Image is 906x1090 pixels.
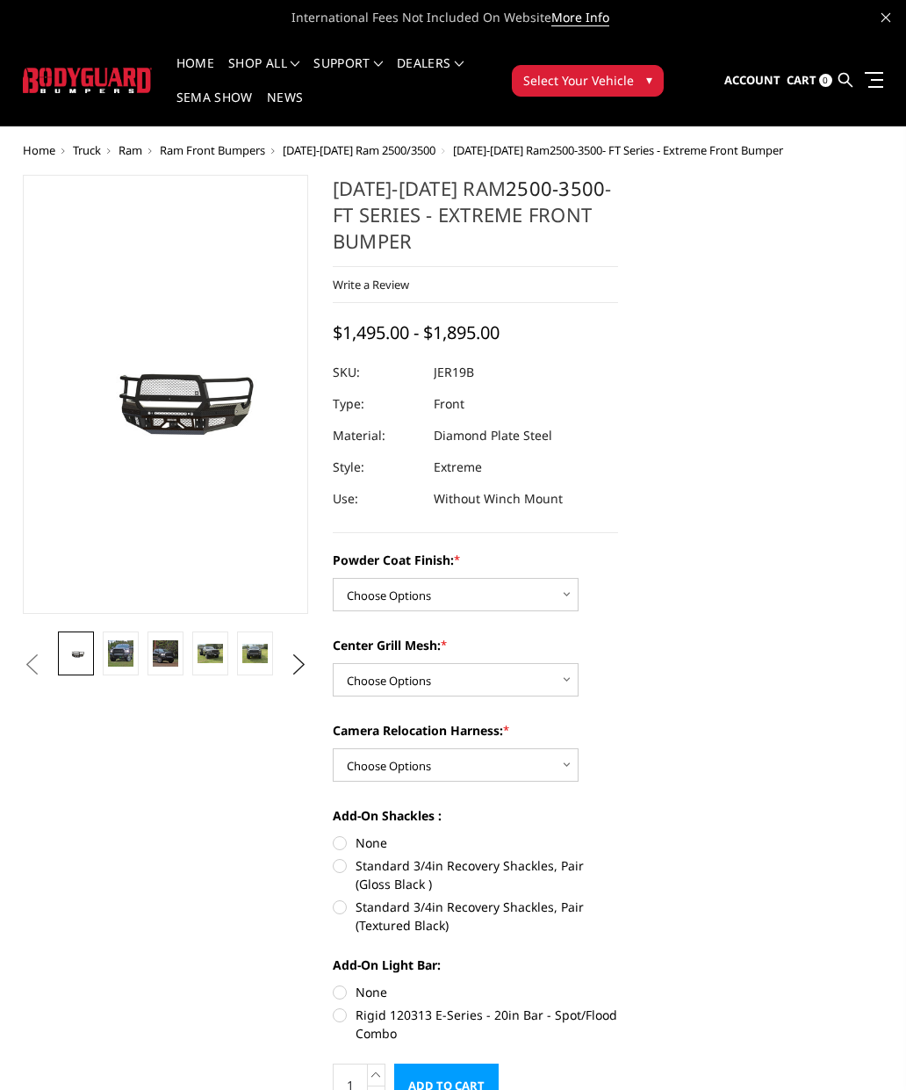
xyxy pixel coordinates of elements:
[333,451,421,483] dt: Style:
[333,321,500,344] span: $1,495.00 - $1,895.00
[153,640,178,666] img: 2019-2026 Ram 2500-3500 - FT Series - Extreme Front Bumper
[333,898,618,935] label: Standard 3/4in Recovery Shackles, Pair (Textured Black)
[286,652,313,678] button: Next
[434,483,563,515] dd: Without Winch Mount
[523,71,634,90] span: Select Your Vehicle
[506,175,605,201] a: 2500-3500
[333,834,618,852] label: None
[283,142,435,158] a: [DATE]-[DATE] Ram 2500/3500
[512,65,664,97] button: Select Your Vehicle
[646,70,652,89] span: ▾
[160,142,265,158] a: Ram Front Bumpers
[267,91,303,126] a: News
[724,72,780,88] span: Account
[333,277,409,292] a: Write a Review
[333,357,421,388] dt: SKU:
[551,9,609,26] a: More Info
[333,175,618,267] h1: [DATE]-[DATE] Ram - FT Series - Extreme Front Bumper
[333,636,618,654] label: Center Grill Mesh:
[242,644,268,663] img: 2019-2026 Ram 2500-3500 - FT Series - Extreme Front Bumper
[724,57,780,105] a: Account
[434,420,552,451] dd: Diamond Plate Steel
[119,142,142,158] a: Ram
[176,91,253,126] a: SEMA Show
[787,72,816,88] span: Cart
[333,806,618,825] label: Add-On Shackles :
[108,640,133,666] img: 2019-2026 Ram 2500-3500 - FT Series - Extreme Front Bumper
[550,142,602,158] a: 2500-3500
[176,57,214,91] a: Home
[23,175,308,614] a: 2019-2026 Ram 2500-3500 - FT Series - Extreme Front Bumper
[73,142,101,158] a: Truck
[333,856,618,893] label: Standard 3/4in Recovery Shackles, Pair (Gloss Black )
[333,483,421,515] dt: Use:
[333,721,618,740] label: Camera Relocation Harness:
[787,57,832,105] a: Cart 0
[434,388,464,420] dd: Front
[397,57,464,91] a: Dealers
[819,74,832,87] span: 0
[23,68,152,93] img: BODYGUARD BUMPERS
[333,551,618,569] label: Powder Coat Finish:
[23,142,55,158] a: Home
[333,956,618,974] label: Add-On Light Bar:
[198,644,223,663] img: 2019-2026 Ram 2500-3500 - FT Series - Extreme Front Bumper
[333,1006,618,1043] label: Rigid 120313 E-Series - 20in Bar - Spot/Flood Combo
[434,451,482,483] dd: Extreme
[333,420,421,451] dt: Material:
[228,57,299,91] a: shop all
[333,388,421,420] dt: Type:
[333,983,618,1001] label: None
[434,357,474,388] dd: JER19B
[63,647,89,660] img: 2019-2026 Ram 2500-3500 - FT Series - Extreme Front Bumper
[18,652,45,678] button: Previous
[313,57,383,91] a: Support
[453,142,783,158] span: [DATE]-[DATE] Ram - FT Series - Extreme Front Bumper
